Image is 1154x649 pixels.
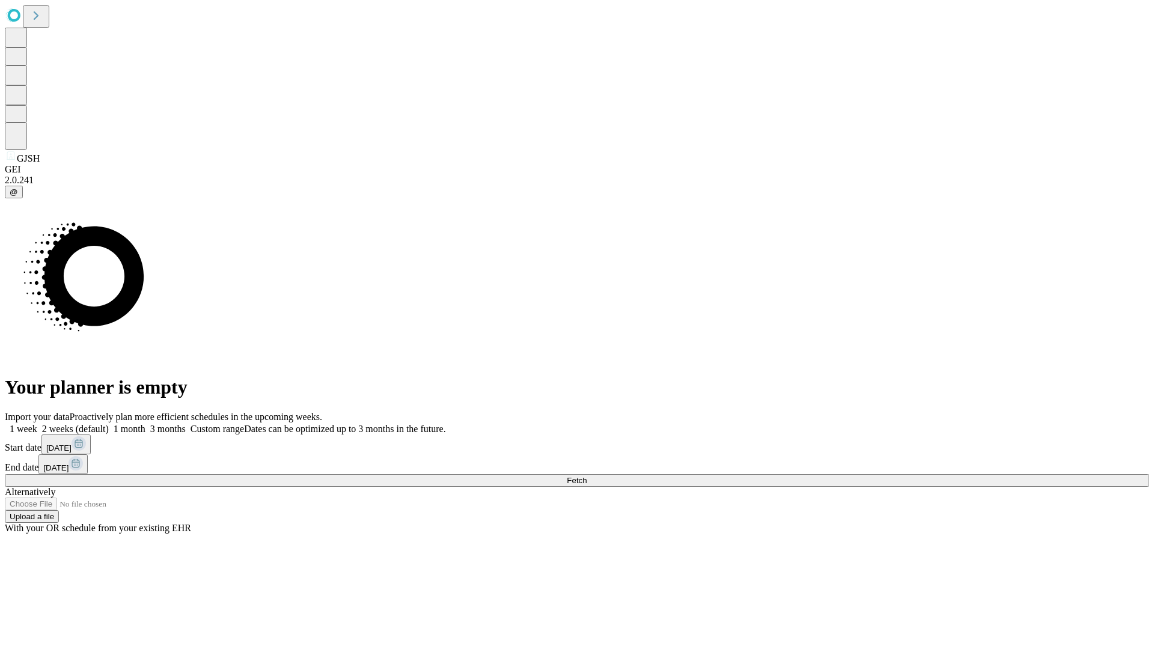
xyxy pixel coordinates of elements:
span: [DATE] [43,463,69,472]
span: 3 months [150,424,186,434]
span: Import your data [5,412,70,422]
span: Dates can be optimized up to 3 months in the future. [244,424,445,434]
button: [DATE] [41,434,91,454]
span: @ [10,187,18,197]
span: 1 week [10,424,37,434]
span: With your OR schedule from your existing EHR [5,523,191,533]
span: [DATE] [46,443,72,452]
span: Custom range [191,424,244,434]
span: Proactively plan more efficient schedules in the upcoming weeks. [70,412,322,422]
button: @ [5,186,23,198]
h1: Your planner is empty [5,376,1149,398]
div: 2.0.241 [5,175,1149,186]
button: [DATE] [38,454,88,474]
span: Alternatively [5,487,55,497]
div: End date [5,454,1149,474]
span: 1 month [114,424,145,434]
button: Upload a file [5,510,59,523]
div: GEI [5,164,1149,175]
span: 2 weeks (default) [42,424,109,434]
button: Fetch [5,474,1149,487]
span: GJSH [17,153,40,163]
span: Fetch [567,476,587,485]
div: Start date [5,434,1149,454]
